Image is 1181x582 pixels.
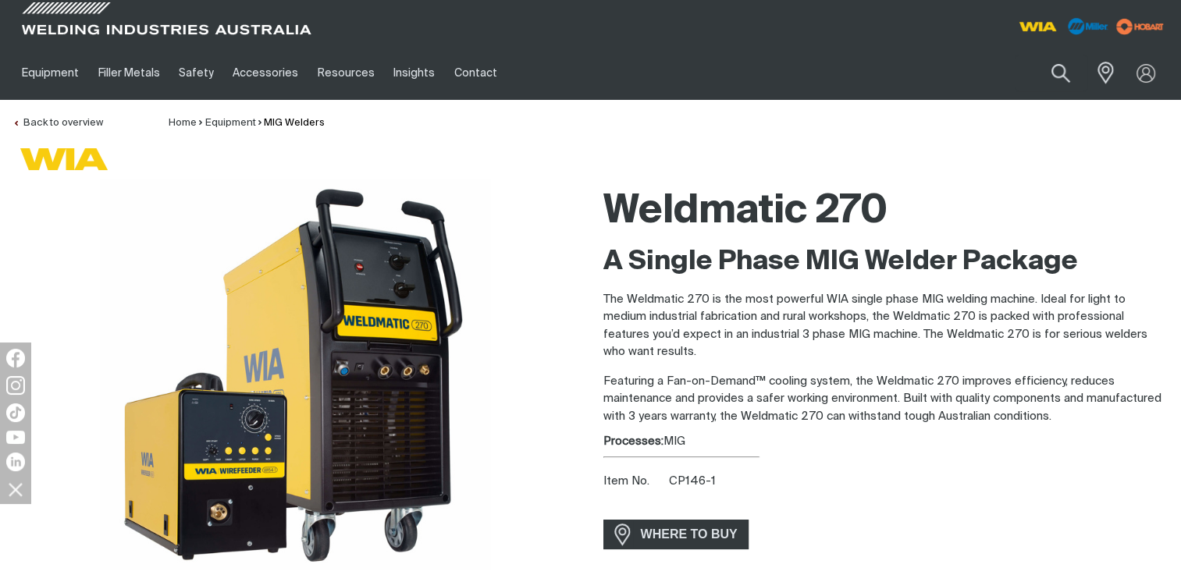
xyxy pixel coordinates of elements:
[205,118,256,128] a: Equipment
[308,46,384,100] a: Resources
[603,291,1169,361] p: The Weldmatic 270 is the most powerful WIA single phase MIG welding machine. Ideal for light to m...
[603,520,749,548] a: WHERE TO BUY
[603,433,1169,451] div: MIG
[603,435,663,447] strong: Processes:
[603,245,1169,279] h2: A Single Phase MIG Welder Package
[6,376,25,395] img: Instagram
[100,179,490,569] img: Weldmatic 270
[603,473,667,491] span: Item No.
[669,475,716,487] span: CP146-1
[603,373,1169,426] p: Featuring a Fan-on-Demand™ cooling system, the Weldmatic 270 improves efficiency, reduces mainten...
[1034,55,1087,91] button: Search products
[1112,15,1169,38] img: miller
[264,118,325,128] a: MIG Welders
[169,46,223,100] a: Safety
[631,522,748,547] span: WHERE TO BUY
[444,46,506,100] a: Contact
[88,46,169,100] a: Filler Metals
[6,452,25,471] img: LinkedIn
[384,46,444,100] a: Insights
[1015,55,1087,91] input: Product name or item number...
[603,186,1169,237] h1: Weldmatic 270
[169,115,325,131] nav: Breadcrumb
[6,403,25,422] img: TikTok
[223,46,308,100] a: Accessories
[6,431,25,444] img: YouTube
[6,349,25,367] img: Facebook
[2,476,29,502] img: hide socials
[12,46,88,100] a: Equipment
[169,118,197,128] a: Home
[12,118,103,128] a: Back to overview of MIG Welders
[12,46,880,100] nav: Main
